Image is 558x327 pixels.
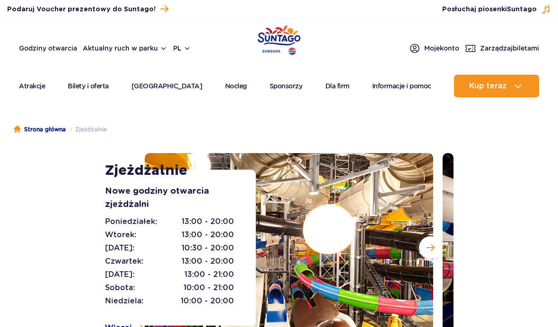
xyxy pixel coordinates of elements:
[372,75,431,97] a: Informacje i pomoc
[105,282,135,293] span: Sobota:
[270,75,303,97] a: Sponsorzy
[19,43,77,53] a: Godziny otwarcia
[105,242,134,254] span: [DATE]:
[105,185,248,211] p: Nowe godziny otwarcia zjeżdżalni
[182,242,234,254] span: 10:30 - 20:00
[181,295,234,307] span: 10:00 - 20:00
[182,216,234,227] span: 13:00 - 20:00
[131,75,202,97] a: [GEOGRAPHIC_DATA]
[184,269,234,280] span: 13:00 - 21:00
[173,43,191,53] button: pl
[83,44,167,52] button: Aktualny ruch w parku
[105,269,134,280] span: [DATE]:
[105,216,157,227] span: Poniedziałek:
[325,75,349,97] a: Dla firm
[7,3,168,16] a: Podaruj Voucher prezentowy do Suntago!
[183,282,234,293] span: 10:00 - 21:00
[19,75,45,97] a: Atrakcje
[424,43,459,53] span: Moje konto
[105,295,143,307] span: Niedziela:
[480,43,539,53] span: Zarządzaj biletami
[182,256,234,267] span: 13:00 - 20:00
[442,5,551,14] button: Posłuchaj piosenkiSuntago
[105,256,143,267] span: Czwartek:
[465,43,539,54] a: Zarządzajbiletami
[66,125,107,134] li: Zjeżdżalnie
[105,229,136,241] span: Wtorek:
[68,75,109,97] a: Bilety i oferta
[507,6,537,13] span: Suntago
[409,43,459,54] a: Mojekonto
[7,5,156,14] span: Podaruj Voucher prezentowy do Suntago!
[225,75,247,97] a: Nocleg
[182,229,234,241] span: 13:00 - 20:00
[105,162,248,179] h1: Zjeżdżalnie
[419,236,442,259] button: Następny slajd
[258,24,301,54] a: Park of Poland
[454,75,539,97] button: Kup teraz
[14,125,66,134] a: Strona główna
[469,82,506,90] span: Kup teraz
[442,5,537,14] span: Posłuchaj piosenki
